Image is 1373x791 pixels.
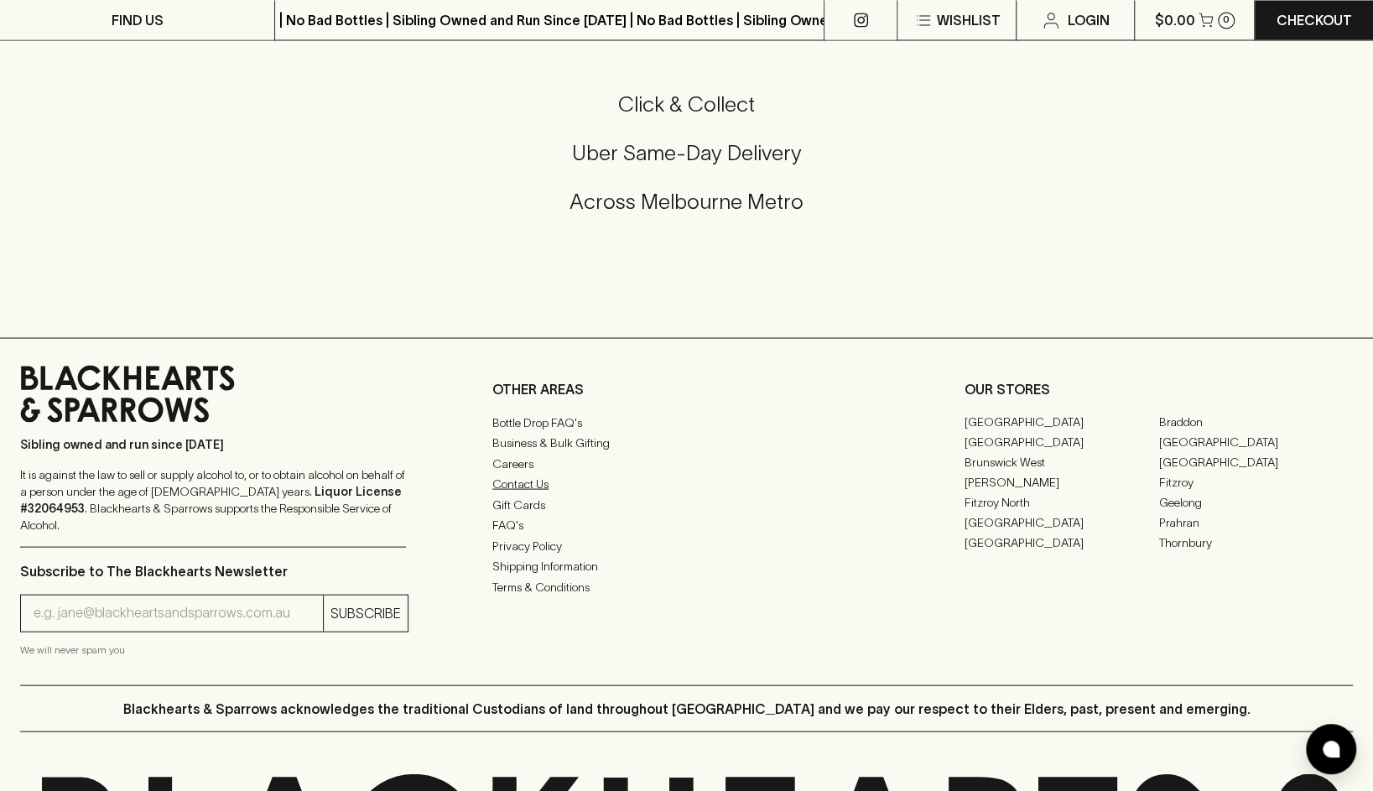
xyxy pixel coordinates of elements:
[492,412,881,432] a: Bottle Drop FAQ's
[492,378,881,398] p: OTHER AREAS
[965,452,1159,472] a: Brunswick West
[965,432,1159,452] a: [GEOGRAPHIC_DATA]
[492,556,881,576] a: Shipping Information
[492,494,881,514] a: Gift Cards
[492,515,881,535] a: FAQ's
[965,513,1159,533] a: [GEOGRAPHIC_DATA]
[1159,533,1354,553] a: Thornbury
[1159,492,1354,513] a: Geelong
[965,472,1159,492] a: [PERSON_NAME]
[1155,10,1195,30] p: $0.00
[1068,10,1110,30] p: Login
[1276,10,1351,30] p: Checkout
[965,412,1159,432] a: [GEOGRAPHIC_DATA]
[965,492,1159,513] a: Fitzroy North
[330,602,401,622] p: SUBSCRIBE
[492,576,881,596] a: Terms & Conditions
[1159,513,1354,533] a: Prahran
[492,433,881,453] a: Business & Bulk Gifting
[20,484,402,514] strong: Liquor License #32064953
[20,138,1353,166] h5: Uber Same-Day Delivery
[492,535,881,555] a: Privacy Policy
[112,10,164,30] p: FIND US
[1159,452,1354,472] a: [GEOGRAPHIC_DATA]
[1159,432,1354,452] a: [GEOGRAPHIC_DATA]
[492,474,881,494] a: Contact Us
[492,453,881,473] a: Careers
[34,599,323,626] input: e.g. jane@blackheartsandsparrows.com.au
[20,435,406,452] p: Sibling owned and run since [DATE]
[1159,412,1354,432] a: Braddon
[1159,472,1354,492] a: Fitzroy
[20,187,1353,215] h5: Across Melbourne Metro
[965,533,1159,553] a: [GEOGRAPHIC_DATA]
[20,90,1353,117] h5: Click & Collect
[324,595,408,631] button: SUBSCRIBE
[123,698,1251,718] p: Blackhearts & Sparrows acknowledges the traditional Custodians of land throughout [GEOGRAPHIC_DAT...
[20,560,408,580] p: Subscribe to The Blackhearts Newsletter
[937,10,1001,30] p: Wishlist
[20,641,408,658] p: We will never spam you
[1223,15,1230,24] p: 0
[20,466,406,533] p: It is against the law to sell or supply alcohol to, or to obtain alcohol on behalf of a person un...
[965,378,1353,398] p: OUR STORES
[1323,741,1339,757] img: bubble-icon
[20,23,1353,304] div: Call to action block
